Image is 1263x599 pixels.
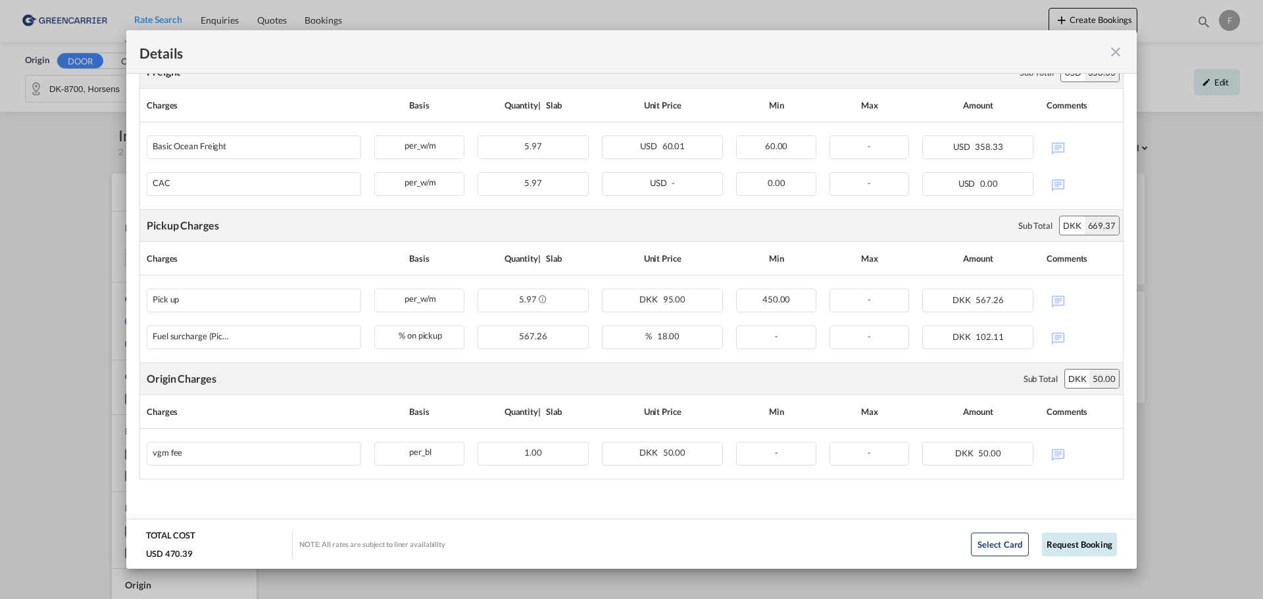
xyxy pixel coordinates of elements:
[374,95,464,115] div: Basis
[375,443,464,459] div: per_bl
[147,371,216,386] div: Origin Charges
[868,447,871,458] span: -
[1040,89,1123,122] th: Comments
[478,249,589,268] div: Quantity | Slab
[775,331,778,341] span: -
[1040,395,1123,429] th: Comments
[980,178,998,189] span: 0.00
[639,447,661,458] span: DKK
[153,178,170,188] div: CAC
[1042,533,1117,556] button: Request Booking
[971,533,1029,556] button: Select Card
[976,331,1003,342] span: 102.11
[868,141,871,151] span: -
[602,249,723,268] div: Unit Price
[1047,135,1116,158] div: No Comments Available
[663,294,686,304] span: 95.00
[519,331,547,341] span: 567.26
[768,178,785,188] span: 0.00
[1047,289,1116,312] div: No Comments Available
[147,218,219,233] div: Pickup Charges
[375,326,464,343] div: % on pickup
[650,178,670,188] span: USD
[524,178,542,188] span: 5.97
[1065,370,1090,388] div: DKK
[478,402,589,421] div: Quantity | Slab
[299,539,445,549] div: NOTE: All rates are subject to liner availability
[1108,44,1124,60] md-icon: icon-close fg-AAA8AD m-0 cursor
[375,136,464,153] div: per_w/m
[375,289,464,306] div: per_w/m
[868,178,871,188] span: -
[736,249,816,268] div: Min
[922,249,1033,268] div: Amount
[1040,242,1123,276] th: Comments
[153,141,226,151] div: Basic Ocean Freight
[1060,216,1085,235] div: DKK
[953,295,974,305] span: DKK
[736,95,816,115] div: Min
[126,30,1137,569] md-dialog: Pickup Door ...
[639,294,661,304] span: DKK
[662,141,685,151] span: 60.01
[953,141,974,152] span: USD
[1047,172,1116,195] div: No Comments Available
[657,331,680,341] span: 18.00
[524,141,542,151] span: 5.97
[146,548,193,560] div: USD 470.39
[374,249,464,268] div: Basis
[602,402,723,421] div: Unit Price
[524,447,542,458] span: 1.00
[958,178,979,189] span: USD
[1085,216,1119,235] div: 669.37
[975,141,1003,152] span: 358.33
[830,402,910,421] div: Max
[830,95,910,115] div: Max
[868,294,871,304] span: -
[976,295,1003,305] span: 567.26
[519,294,537,304] span: 5.97
[1047,325,1116,348] div: No Comments Available
[640,141,660,151] span: USD
[1089,370,1119,388] div: 50.00
[953,331,974,342] span: DKK
[146,529,195,548] div: TOTAL COST
[1018,220,1052,231] div: Sub Total
[978,448,1001,458] span: 50.00
[147,95,361,115] div: Charges
[374,402,464,421] div: Basis
[765,141,788,151] span: 60.00
[139,43,1025,60] div: Details
[153,331,232,341] div: Fuel surcharge (Pick up)
[153,448,182,458] div: vgm fee
[672,178,675,188] span: -
[663,447,686,458] span: 50.00
[922,402,1033,421] div: Amount
[1047,442,1116,465] div: No Comments Available
[478,95,589,115] div: Quantity | Slab
[955,448,977,458] span: DKK
[762,294,790,304] span: 450.00
[868,331,871,341] span: -
[830,249,910,268] div: Max
[375,173,464,189] div: per_w/m
[645,331,655,341] span: %
[775,447,778,458] span: -
[736,402,816,421] div: Min
[153,295,179,304] div: Pick up
[922,95,1033,115] div: Amount
[1024,373,1058,385] div: Sub Total
[602,95,723,115] div: Unit Price
[147,249,361,268] div: Charges
[147,402,361,421] div: Charges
